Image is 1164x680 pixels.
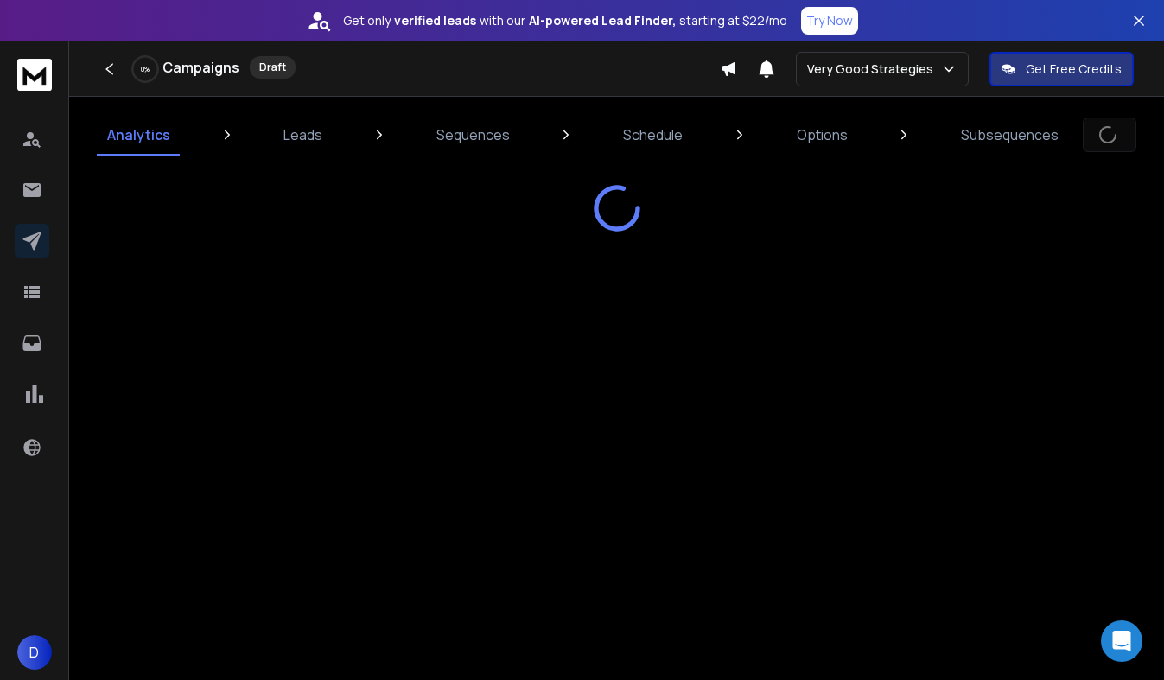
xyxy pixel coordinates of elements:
p: Schedule [623,124,683,145]
p: Sequences [436,124,510,145]
a: Sequences [426,114,520,156]
a: Subsequences [951,114,1069,156]
p: Get Free Credits [1026,60,1122,78]
button: Try Now [801,7,858,35]
p: Get only with our starting at $22/mo [343,12,787,29]
a: Analytics [97,114,181,156]
p: Options [797,124,848,145]
a: Leads [273,114,333,156]
button: D [17,635,52,670]
p: Try Now [806,12,853,29]
p: Leads [283,124,322,145]
div: Open Intercom Messenger [1101,620,1142,662]
p: 0 % [141,64,150,74]
button: Get Free Credits [989,52,1134,86]
img: logo [17,59,52,91]
a: Schedule [613,114,693,156]
h1: Campaigns [162,57,239,78]
p: Very Good Strategies [807,60,940,78]
div: Draft [250,56,296,79]
p: Analytics [107,124,170,145]
strong: verified leads [394,12,476,29]
a: Options [786,114,858,156]
strong: AI-powered Lead Finder, [529,12,676,29]
p: Subsequences [961,124,1059,145]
